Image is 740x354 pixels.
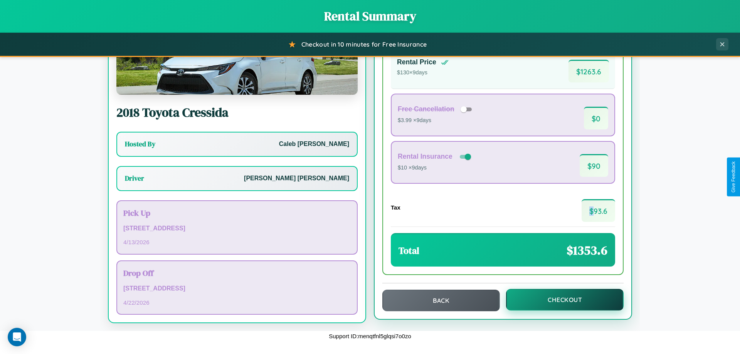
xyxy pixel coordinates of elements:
[398,105,454,113] h4: Free Cancellation
[329,331,411,341] p: Support ID: menqtfnl5glqsi7o0zo
[398,116,474,126] p: $3.99 × 9 days
[506,289,624,310] button: Checkout
[8,8,732,25] h1: Rental Summary
[382,290,500,311] button: Back
[580,154,608,177] span: $ 90
[123,223,351,234] p: [STREET_ADDRESS]
[123,267,351,279] h3: Drop Off
[398,153,452,161] h4: Rental Insurance
[244,173,349,184] p: [PERSON_NAME] [PERSON_NAME]
[123,297,351,308] p: 4 / 22 / 2026
[731,161,736,193] div: Give Feedback
[391,204,400,211] h4: Tax
[125,174,144,183] h3: Driver
[123,283,351,294] p: [STREET_ADDRESS]
[568,60,609,82] span: $ 1263.6
[399,244,419,257] h3: Total
[397,68,449,78] p: $ 130 × 9 days
[279,139,349,150] p: Caleb [PERSON_NAME]
[123,207,351,218] h3: Pick Up
[125,139,155,149] h3: Hosted By
[397,58,436,66] h4: Rental Price
[116,104,358,121] h2: 2018 Toyota Cressida
[582,199,615,222] span: $ 93.6
[584,107,608,129] span: $ 0
[567,242,607,259] span: $ 1353.6
[123,237,351,247] p: 4 / 13 / 2026
[301,40,427,48] span: Checkout in 10 minutes for Free Insurance
[398,163,473,173] p: $10 × 9 days
[8,328,26,346] div: Open Intercom Messenger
